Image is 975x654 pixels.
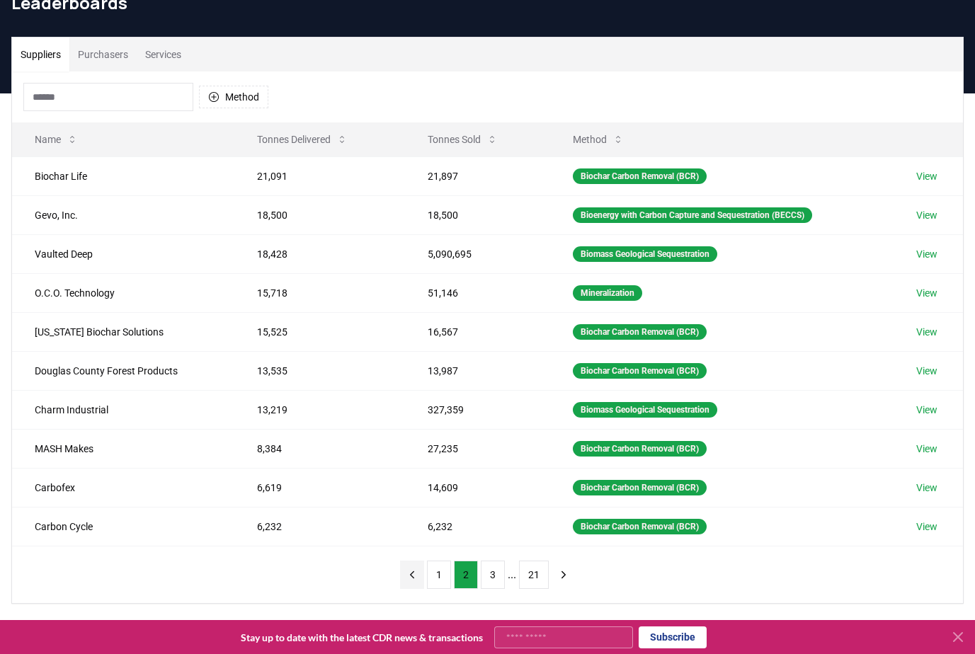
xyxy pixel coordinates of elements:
div: Biochar Carbon Removal (BCR) [573,519,707,534]
button: next page [552,561,576,589]
button: Method [199,86,268,108]
td: 13,987 [405,351,550,390]
td: 327,359 [405,390,550,429]
td: Carbon Cycle [12,507,234,546]
td: 13,535 [234,351,405,390]
div: Mineralization [573,285,642,301]
a: View [916,442,937,456]
td: Biochar Life [12,156,234,195]
button: Services [137,38,190,71]
li: ... [508,566,516,583]
div: Biochar Carbon Removal (BCR) [573,441,707,457]
a: View [916,325,937,339]
td: 8,384 [234,429,405,468]
td: 14,609 [405,468,550,507]
button: Name [23,125,89,154]
td: 6,232 [405,507,550,546]
td: MASH Makes [12,429,234,468]
td: 6,619 [234,468,405,507]
div: Bioenergy with Carbon Capture and Sequestration (BECCS) [573,207,812,223]
a: View [916,247,937,261]
div: Biochar Carbon Removal (BCR) [573,480,707,495]
td: 13,219 [234,390,405,429]
a: View [916,208,937,222]
div: Biomass Geological Sequestration [573,402,717,418]
button: Tonnes Delivered [246,125,359,154]
button: previous page [400,561,424,589]
td: Carbofex [12,468,234,507]
div: Biomass Geological Sequestration [573,246,717,262]
button: 3 [481,561,505,589]
td: 16,567 [405,312,550,351]
td: 51,146 [405,273,550,312]
div: Biochar Carbon Removal (BCR) [573,363,707,379]
td: 6,232 [234,507,405,546]
a: View [916,520,937,534]
button: 2 [454,561,478,589]
td: 21,897 [405,156,550,195]
a: View [916,286,937,300]
td: 15,718 [234,273,405,312]
button: 21 [519,561,549,589]
div: Biochar Carbon Removal (BCR) [573,324,707,340]
td: 18,500 [234,195,405,234]
a: View [916,481,937,495]
div: Biochar Carbon Removal (BCR) [573,168,707,184]
button: Purchasers [69,38,137,71]
button: Suppliers [12,38,69,71]
button: Method [561,125,635,154]
td: 15,525 [234,312,405,351]
td: 5,090,695 [405,234,550,273]
a: View [916,364,937,378]
td: Charm Industrial [12,390,234,429]
a: View [916,169,937,183]
td: 18,428 [234,234,405,273]
td: Douglas County Forest Products [12,351,234,390]
td: [US_STATE] Biochar Solutions [12,312,234,351]
button: Tonnes Sold [416,125,509,154]
td: Vaulted Deep [12,234,234,273]
td: 18,500 [405,195,550,234]
td: O.C.O. Technology [12,273,234,312]
a: View [916,403,937,417]
td: 21,091 [234,156,405,195]
button: 1 [427,561,451,589]
td: Gevo, Inc. [12,195,234,234]
td: 27,235 [405,429,550,468]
